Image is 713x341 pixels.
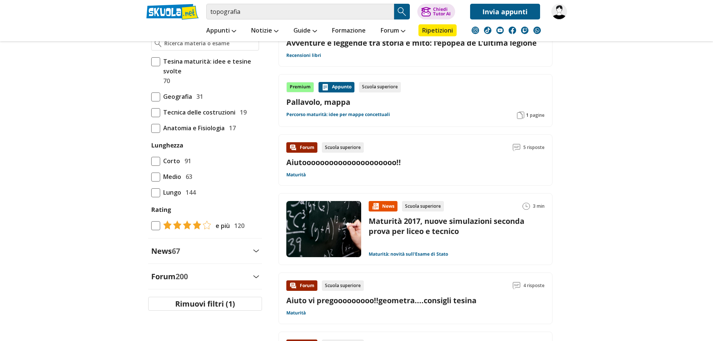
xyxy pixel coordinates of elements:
[322,280,364,291] div: Scuola superiore
[484,27,491,34] img: tiktok
[533,201,545,211] span: 3 min
[164,40,255,47] input: Ricerca materia o esame
[160,123,225,133] span: Anatomia e Fisiologia
[286,157,401,167] a: Aiutooooooooooooooooooooo!!
[551,4,567,19] img: Verpos23
[394,4,410,19] button: Search Button
[151,205,259,214] label: Rating
[319,82,354,92] div: Appunto
[160,172,181,182] span: Medio
[231,221,244,231] span: 120
[160,107,235,117] span: Tecnica delle costruzioni
[160,57,259,76] span: Tesina maturità: idee e tesine svolte
[517,112,524,119] img: Pagine
[433,7,451,16] div: Chiedi Tutor AI
[379,24,407,38] a: Forum
[176,271,188,281] span: 200
[148,297,262,311] button: Rimuovi filtri (1)
[509,27,516,34] img: facebook
[513,144,520,151] img: Commenti lettura
[226,123,236,133] span: 17
[286,38,545,48] a: Avventure e leggende tra storia e mito: l'epopea de L'ultima legione
[286,172,306,178] a: Maturità
[151,271,188,281] label: Forum
[253,275,259,278] img: Apri e chiudi sezione
[213,221,230,231] span: e più
[183,188,196,197] span: 144
[160,92,192,101] span: Geografia
[204,24,238,38] a: Appunti
[322,142,364,153] div: Scuola superiore
[286,52,321,58] a: Recensioni libri
[286,310,306,316] a: Maturità
[286,280,317,291] div: Forum
[182,156,191,166] span: 91
[526,112,528,118] span: 1
[369,251,448,257] a: Maturità: novità sull'Esame di Stato
[402,201,444,211] div: Scuola superiore
[237,107,247,117] span: 19
[533,27,541,34] img: WhatsApp
[372,203,379,210] img: News contenuto
[523,280,545,291] span: 4 risposte
[206,4,394,19] input: Cerca appunti, riassunti o versioni
[160,156,180,166] span: Corto
[470,4,540,19] a: Invia appunti
[286,201,361,257] img: Immagine news
[194,92,203,101] span: 31
[396,6,408,17] img: Cerca appunti, riassunti o versioni
[289,144,297,151] img: Forum contenuto
[286,112,390,118] a: Percorso maturità: idee per mappe concettuali
[523,142,545,153] span: 5 risposte
[172,246,180,256] span: 67
[417,4,455,19] button: ChiediTutor AI
[249,24,280,38] a: Notizie
[369,201,397,211] div: News
[151,141,183,149] label: Lunghezza
[160,220,211,229] img: tasso di risposta 4+
[359,82,401,92] div: Scuola superiore
[286,295,476,305] a: Aiuto vi pregooooooooo!!geometra....consigli tesina
[322,83,329,91] img: Appunti contenuto
[160,188,181,197] span: Lungo
[522,203,530,210] img: Tempo lettura
[151,246,180,256] label: News
[155,40,162,47] img: Ricerca materia o esame
[418,24,457,36] a: Ripetizioni
[530,112,545,118] span: pagine
[253,249,259,252] img: Apri e chiudi sezione
[472,27,479,34] img: instagram
[292,24,319,38] a: Guide
[521,27,528,34] img: twitch
[513,282,520,289] img: Commenti lettura
[286,82,314,92] div: Premium
[286,142,317,153] div: Forum
[289,282,297,289] img: Forum contenuto
[496,27,504,34] img: youtube
[160,76,170,86] span: 70
[183,172,192,182] span: 63
[330,24,368,38] a: Formazione
[369,216,524,236] a: Maturità 2017, nuove simulazioni seconda prova per liceo e tecnico
[286,97,545,107] a: Pallavolo, mappa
